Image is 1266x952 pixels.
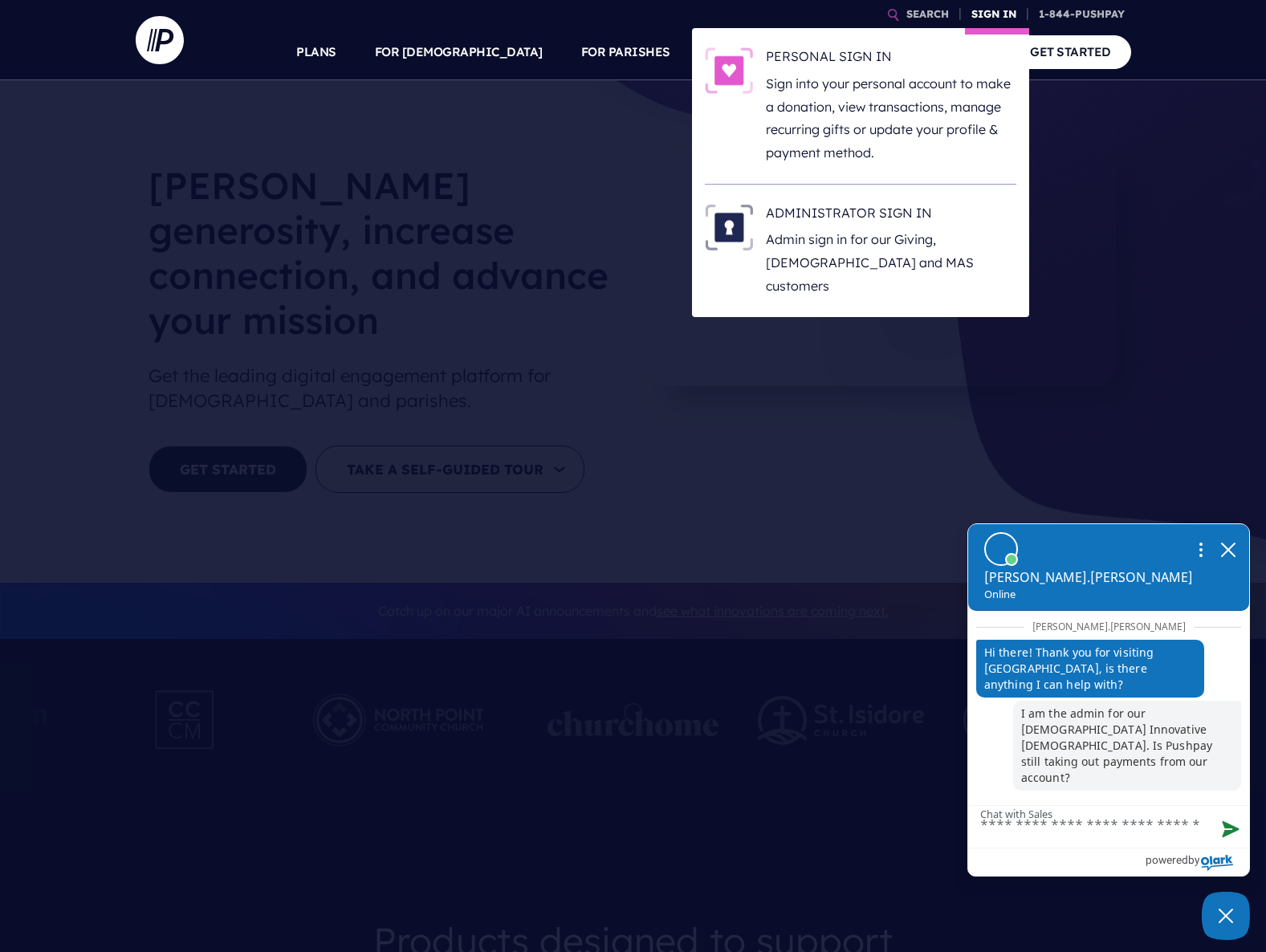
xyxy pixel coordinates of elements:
[766,72,1016,165] p: Sign into your personal account to make a donation, view transactions, manage recurring gifts or ...
[1010,35,1131,68] a: GET STARTED
[296,24,336,80] a: PLANS
[1187,536,1215,562] button: Open chat options menu
[705,47,1016,165] a: PERSONAL SIGN IN - Illustration PERSONAL SIGN IN Sign into your personal account to make a donati...
[980,808,1052,820] label: Chat with Sales
[967,523,1250,877] div: olark chatbox
[709,24,780,80] a: SOLUTIONS
[1202,892,1250,940] button: Close Chatbox
[1024,616,1194,637] span: [PERSON_NAME].[PERSON_NAME]
[375,24,543,80] a: FOR [DEMOGRAPHIC_DATA]
[984,587,1193,602] p: Online
[766,47,1016,71] h6: PERSONAL SIGN IN
[1146,849,1188,870] span: powered
[705,47,753,94] img: PERSONAL SIGN IN - Illustration
[1188,849,1199,870] span: by
[968,611,1249,805] div: chat
[705,204,1016,298] a: ADMINISTRATOR SIGN IN - Illustration ADMINISTRATOR SIGN IN Admin sign in for our Giving, [DEMOGRA...
[1146,848,1249,876] a: Powered by Olark
[984,568,1193,587] p: [PERSON_NAME].[PERSON_NAME]
[766,228,1016,297] p: Admin sign in for our Giving, [DEMOGRAPHIC_DATA] and MAS customers
[1209,811,1249,848] button: Send message
[705,204,753,250] img: ADMINISTRATOR SIGN IN - Illustration
[913,24,972,80] a: COMPANY
[1215,538,1241,560] button: close chatbox
[766,204,1016,228] h6: ADMINISTRATOR SIGN IN
[1013,701,1241,791] p: I am the admin for our [DEMOGRAPHIC_DATA] Innovative [DEMOGRAPHIC_DATA]. Is Pushpay still taking ...
[818,24,874,80] a: EXPLORE
[976,640,1204,698] p: Hi there! Thank you for visiting [GEOGRAPHIC_DATA], is there anything I can help with?
[581,24,670,80] a: FOR PARISHES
